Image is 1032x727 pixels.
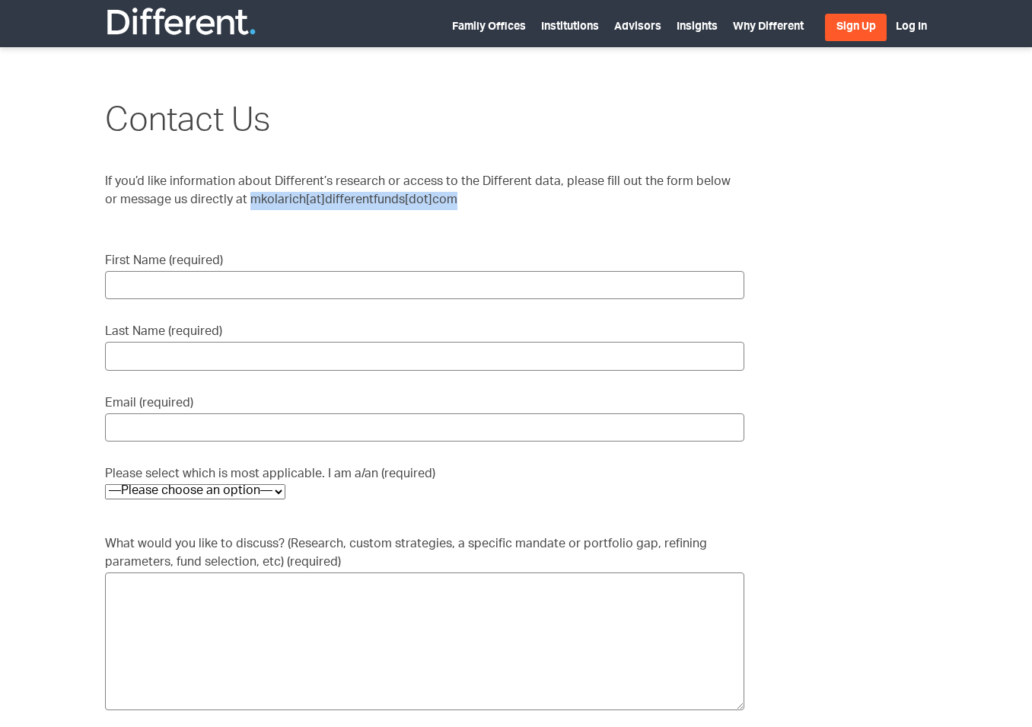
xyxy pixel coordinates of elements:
select: Please select which is most applicable. I am a/an (required) [105,484,285,499]
a: Family Offices [452,22,526,33]
img: Different Funds [105,6,257,37]
input: Email (required) [105,413,744,442]
a: Log In [896,22,927,33]
a: Why Different [733,22,804,33]
a: Institutions [541,22,599,33]
label: Last Name (required) [105,324,744,370]
label: Please select which is most applicable. I am a/an (required) [105,466,744,499]
h1: Contact Us [105,100,744,146]
a: Insights [677,22,718,33]
a: Sign Up [825,14,887,41]
input: First Name (required) [105,271,744,299]
label: Email (required) [105,395,744,442]
input: Last Name (required) [105,342,744,370]
label: What would you like to discuss? (Research, custom strategies, a specific mandate or portfolio gap... [105,536,744,723]
textarea: What would you like to discuss? (Research, custom strategies, a specific mandate or portfolio gap... [105,572,744,710]
label: First Name (required) [105,253,744,299]
a: Advisors [614,22,661,33]
span: If you’d like information about Different’s research or access to the Different data, please fill... [105,177,731,207]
